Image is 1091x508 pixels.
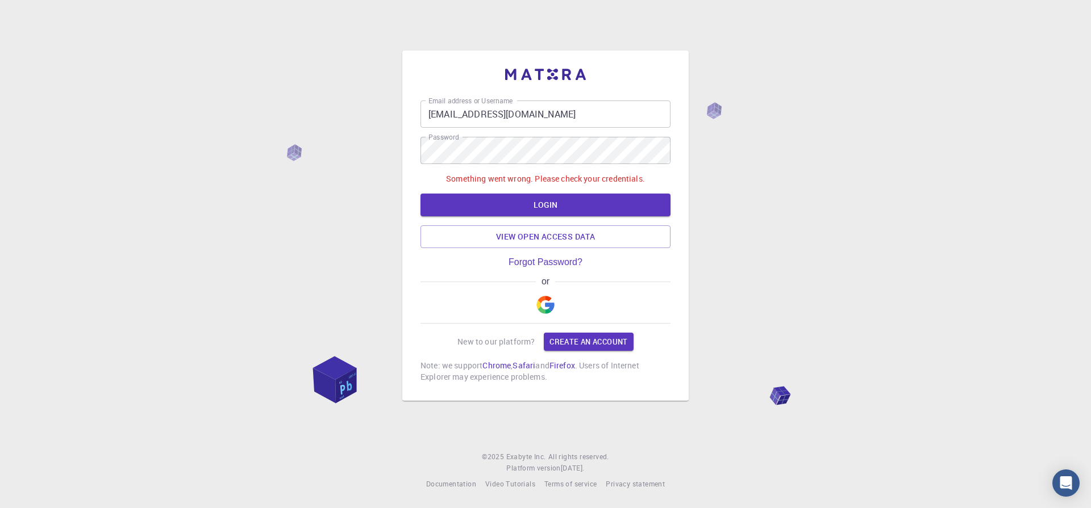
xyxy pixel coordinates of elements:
a: Create an account [544,333,633,351]
span: or [536,276,555,287]
label: Email address or Username [428,96,513,106]
a: Privacy statement [606,478,665,490]
span: Platform version [506,463,560,474]
span: Privacy statement [606,479,665,488]
a: [DATE]. [561,463,585,474]
p: Note: we support , and . Users of Internet Explorer may experience problems. [420,360,671,383]
label: Password [428,132,459,142]
span: Video Tutorials [485,479,535,488]
a: Video Tutorials [485,478,535,490]
a: Forgot Password? [509,257,582,267]
div: Open Intercom Messenger [1052,469,1080,497]
a: Documentation [426,478,476,490]
span: Exabyte Inc. [506,452,546,461]
a: Terms of service [544,478,597,490]
a: Exabyte Inc. [506,451,546,463]
a: View open access data [420,225,671,248]
img: Google [536,296,555,314]
span: All rights reserved. [548,451,609,463]
a: Chrome [482,360,511,371]
button: LOGIN [420,194,671,216]
p: Something went wrong. Please check your credentials. [446,173,645,184]
span: Documentation [426,479,476,488]
p: New to our platform? [457,336,535,347]
span: Terms of service [544,479,597,488]
span: © 2025 [482,451,506,463]
a: Firefox [549,360,575,371]
a: Safari [513,360,535,371]
span: [DATE] . [561,463,585,472]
